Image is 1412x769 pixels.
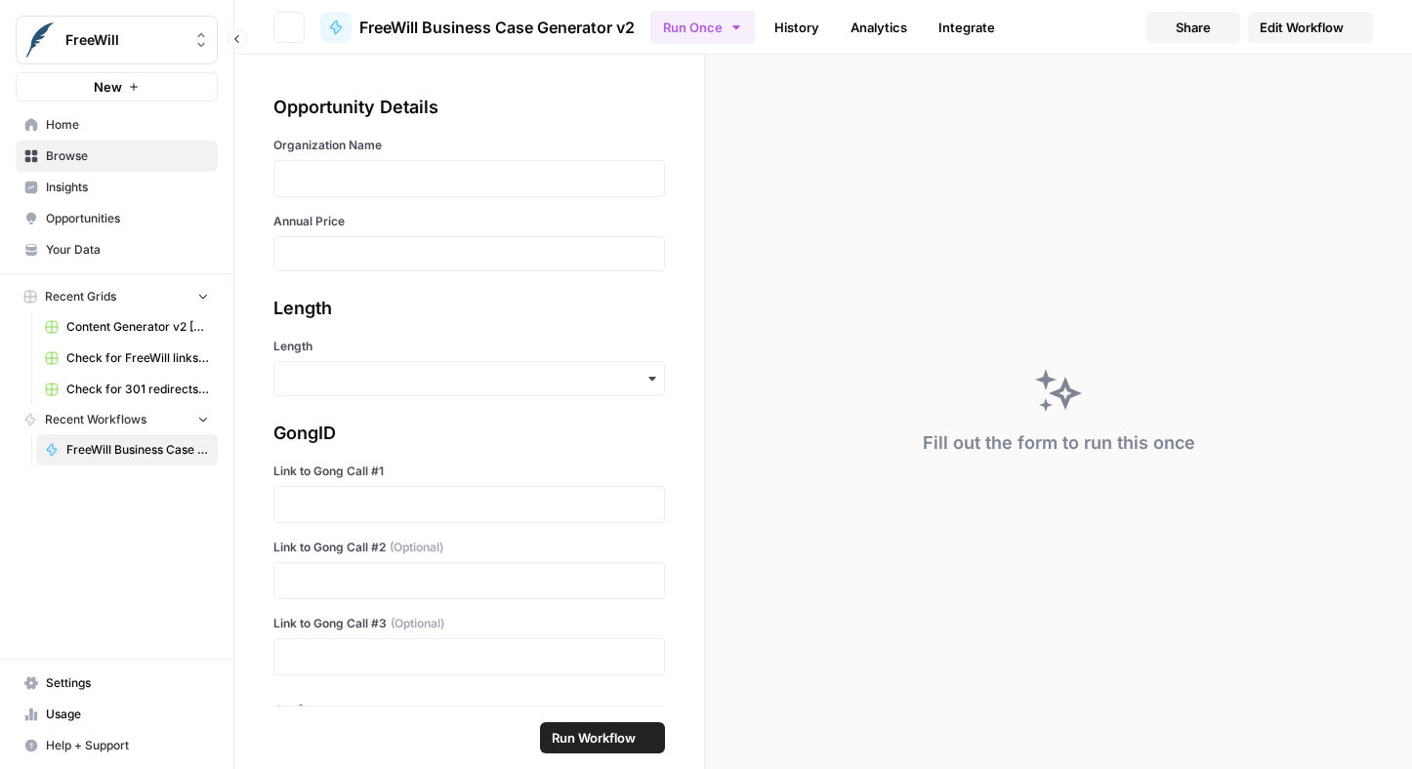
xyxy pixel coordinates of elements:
[273,295,665,322] div: Length
[16,141,218,172] a: Browse
[46,147,209,165] span: Browse
[1248,12,1373,43] a: Edit Workflow
[359,16,635,39] span: FreeWill Business Case Generator v2
[46,210,209,227] span: Opportunities
[36,434,218,465] a: FreeWill Business Case Generator v2
[16,109,218,141] a: Home
[66,381,209,398] span: Check for 301 redirects on page Grid
[763,12,831,43] a: History
[1146,12,1240,43] button: Share
[46,737,209,754] span: Help + Support
[273,420,665,447] div: GongID
[66,349,209,367] span: Check for FreeWill links on partner's external website
[46,179,209,196] span: Insights
[16,234,218,265] a: Your Data
[16,730,218,761] button: Help + Support
[22,22,58,58] img: FreeWill Logo
[273,539,665,556] label: Link to Gong Call #2
[1176,18,1211,37] span: Share
[390,539,443,556] span: (Optional)
[46,674,209,692] span: Settings
[320,12,635,43] a: FreeWill Business Case Generator v2
[65,30,184,50] span: FreeWill
[540,722,665,753] button: Run Workflow
[16,172,218,203] a: Insights
[273,338,665,355] label: Length
[16,699,218,730] a: Usage
[391,615,444,632] span: (Optional)
[45,411,146,428] span: Recent Workflows
[16,282,218,311] button: Recent Grids
[273,699,665,726] div: Software
[16,405,218,434] button: Recent Workflows
[46,116,209,134] span: Home
[927,12,1007,43] a: Integrate
[66,441,209,459] span: FreeWill Business Case Generator v2
[273,615,665,632] label: Link to Gong Call #3
[273,94,665,121] div: Opportunity Details
[36,311,218,343] a: Content Generator v2 [DRAFT] Test
[36,343,218,374] a: Check for FreeWill links on partner's external website
[94,77,122,97] span: New
[839,12,919,43] a: Analytics
[650,11,755,44] button: Run Once
[16,16,218,64] button: Workspace: FreeWill
[273,137,665,154] label: Organization Name
[46,706,209,723] span: Usage
[46,241,209,259] span: Your Data
[16,668,218,699] a: Settings
[552,728,636,748] span: Run Workflow
[16,72,218,101] button: New
[16,203,218,234] a: Opportunities
[36,374,218,405] a: Check for 301 redirects on page Grid
[273,463,665,480] label: Link to Gong Call #1
[45,288,116,305] span: Recent Grids
[923,429,1195,457] div: Fill out the form to run this once
[273,213,665,230] label: Annual Price
[66,318,209,336] span: Content Generator v2 [DRAFT] Test
[1260,18,1344,37] span: Edit Workflow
